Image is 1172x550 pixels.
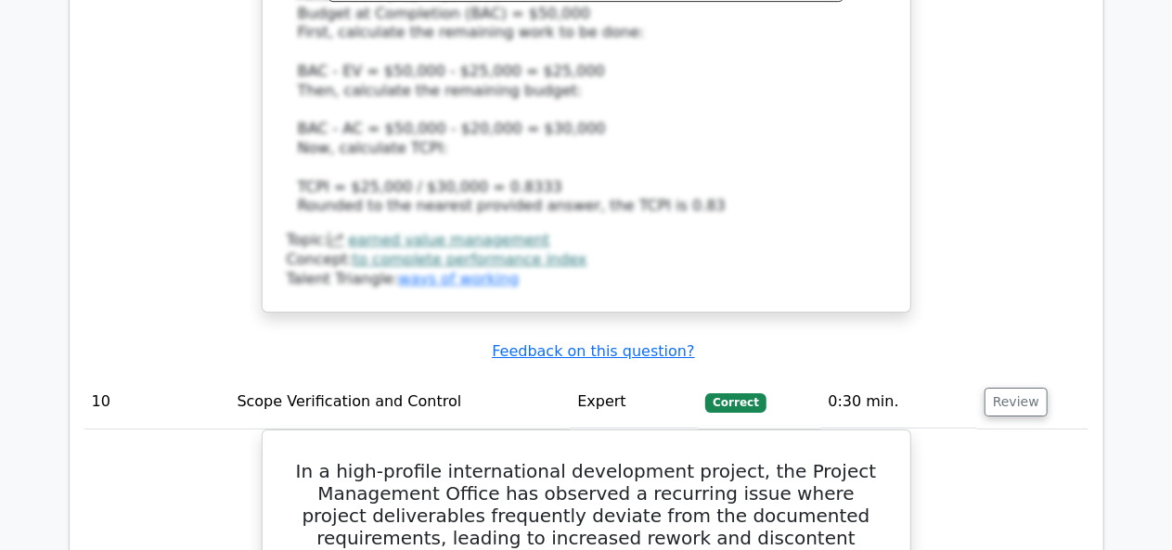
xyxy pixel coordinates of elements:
a: Feedback on this question? [492,342,694,360]
td: Scope Verification and Control [229,376,570,428]
a: ways of working [398,270,519,288]
div: Talent Triangle: [287,231,886,288]
a: to complete performance index [353,250,586,268]
button: Review [985,388,1048,416]
td: Expert [570,376,698,428]
a: earned value management [348,231,549,249]
span: Correct [705,393,766,412]
td: 10 [84,376,230,428]
div: Concept: [287,250,886,270]
div: Topic: [287,231,886,250]
td: 0:30 min. [821,376,977,428]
